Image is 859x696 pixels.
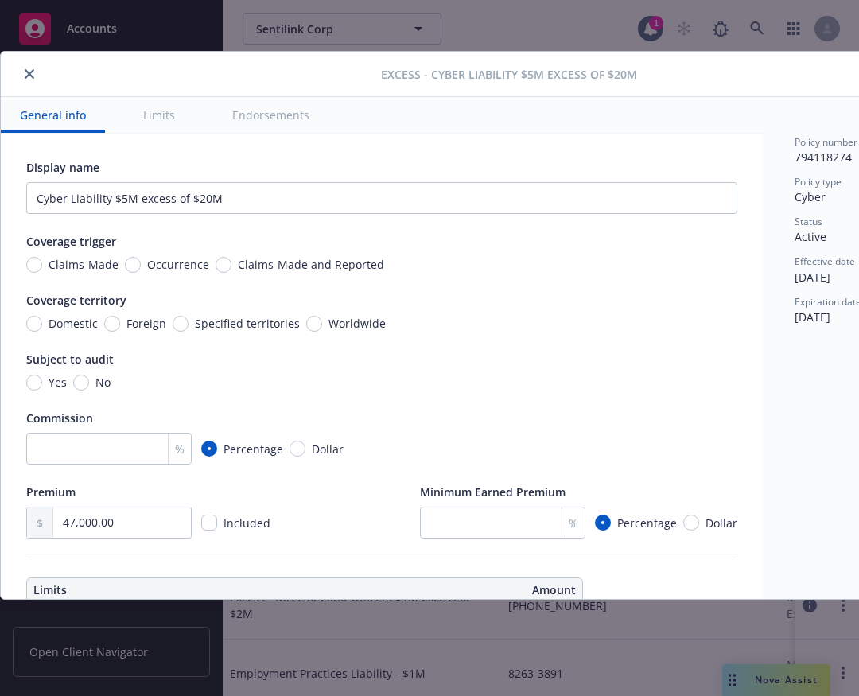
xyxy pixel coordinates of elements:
[683,515,699,531] input: Dollar
[26,257,42,273] input: Claims-Made
[53,507,191,538] input: 0.00
[20,64,39,84] button: close
[49,256,119,273] span: Claims-Made
[795,215,822,228] span: Status
[795,309,830,325] span: [DATE]
[223,441,283,457] span: Percentage
[795,135,857,149] span: Policy number
[310,578,582,602] th: Amount
[26,293,126,308] span: Coverage territory
[312,441,344,457] span: Dollar
[26,234,116,249] span: Coverage trigger
[26,410,93,426] span: Commission
[104,316,120,332] input: Foreign
[26,316,42,332] input: Domestic
[173,316,189,332] input: Specified territories
[617,515,677,531] span: Percentage
[795,189,826,204] span: Cyber
[27,578,249,602] th: Limits
[290,441,305,457] input: Dollar
[95,374,111,391] span: No
[26,484,76,500] span: Premium
[147,256,209,273] span: Occurrence
[125,257,141,273] input: Occurrence
[216,257,231,273] input: Claims-Made and Reported
[195,315,300,332] span: Specified territories
[238,256,384,273] span: Claims-Made and Reported
[795,270,830,285] span: [DATE]
[223,515,270,531] span: Included
[306,316,322,332] input: Worldwide
[795,229,826,244] span: Active
[569,515,578,531] span: %
[73,375,89,391] input: No
[795,150,852,165] span: 794118274
[328,315,386,332] span: Worldwide
[26,375,42,391] input: Yes
[795,255,855,268] span: Effective date
[26,160,99,175] span: Display name
[201,441,217,457] input: Percentage
[213,97,328,133] button: Endorsements
[381,66,637,83] span: Excess - Cyber Liability $5M excess of $20M
[175,441,185,457] span: %
[1,97,105,133] button: General info
[795,175,842,189] span: Policy type
[595,515,611,531] input: Percentage
[49,315,98,332] span: Domestic
[49,374,67,391] span: Yes
[26,352,114,367] span: Subject to audit
[124,97,194,133] button: Limits
[126,315,166,332] span: Foreign
[420,484,566,500] span: Minimum Earned Premium
[705,515,737,531] span: Dollar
